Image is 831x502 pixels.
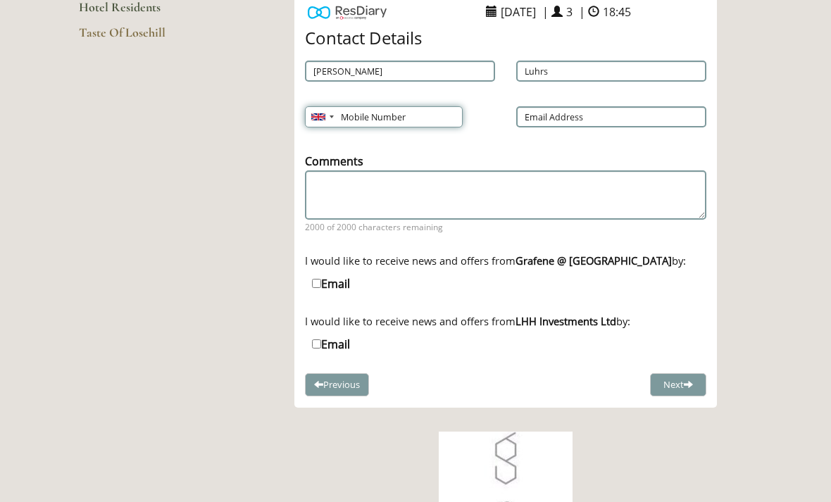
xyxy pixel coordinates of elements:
span: 2000 of 2000 characters remaining [305,221,706,233]
span: [DATE] [497,1,539,23]
input: A Valid Email is Required [516,106,706,127]
span: | [542,4,549,20]
input: A Valid Telephone Number is Required [305,106,463,127]
strong: Grafene @ [GEOGRAPHIC_DATA] [516,253,672,268]
input: Last Name [516,61,706,82]
img: Powered by ResDiary [308,2,387,23]
label: Email [312,276,350,291]
div: A Valid Telephone Number is Required [294,99,506,134]
input: First Name [305,61,495,82]
div: I would like to receive news and offers from by: [305,314,706,328]
div: I would like to receive news and offers from by: [305,253,706,268]
div: United Kingdom: +44 [306,107,338,127]
input: Email [312,279,321,288]
a: Taste Of Losehill [79,25,213,50]
label: Comments [305,153,363,169]
span: | [579,4,585,20]
strong: LHH Investments Ltd [516,314,616,328]
span: 3 [563,1,576,23]
label: Email [312,337,350,352]
button: Next [650,373,706,396]
input: Email [312,339,321,349]
span: 18:45 [599,1,635,23]
h4: Contact Details [305,29,706,47]
button: Previous [305,373,369,396]
div: A Valid Email is Required [506,99,717,134]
